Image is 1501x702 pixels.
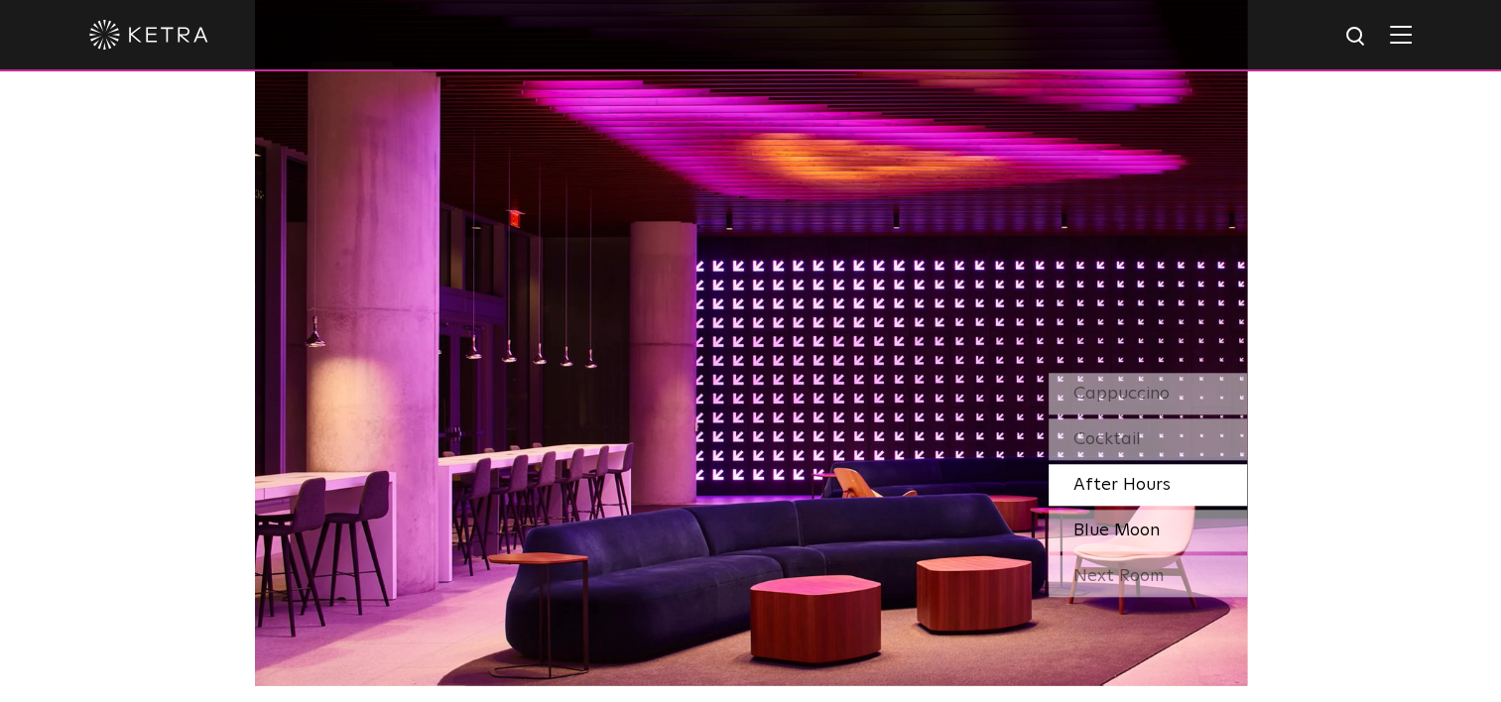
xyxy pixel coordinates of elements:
img: Hamburger%20Nav.svg [1390,25,1412,44]
div: Next Room [1049,555,1247,597]
span: Cappuccino [1073,385,1170,403]
span: Blue Moon [1073,522,1160,539]
span: Cocktail [1073,430,1141,448]
span: After Hours [1073,476,1171,494]
img: ketra-logo-2019-white [89,20,208,50]
img: search icon [1344,25,1369,50]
